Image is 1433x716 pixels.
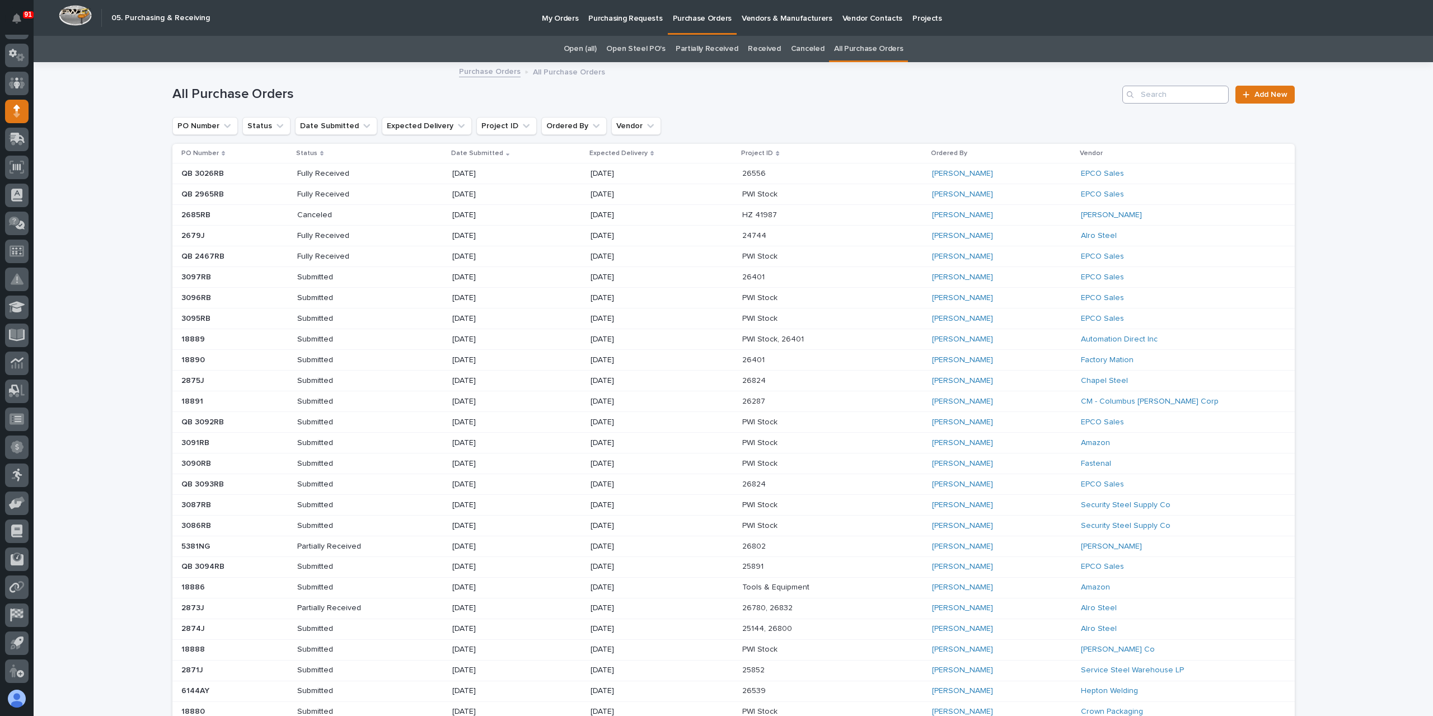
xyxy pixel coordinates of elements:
[297,562,377,572] p: Submitted
[591,624,671,634] p: [DATE]
[297,666,377,675] p: Submitted
[1081,355,1134,365] a: Factory Mation
[181,229,207,241] p: 2679J
[59,5,92,26] img: Workspace Logo
[742,353,767,365] p: 26401
[181,208,213,220] p: 2685RB
[181,540,212,551] p: 5381NG
[452,397,532,406] p: [DATE]
[1122,86,1229,104] div: Search
[181,663,205,675] p: 2871J
[297,583,377,592] p: Submitted
[932,500,993,510] a: [PERSON_NAME]
[181,147,219,160] p: PO Number
[1081,562,1124,572] a: EPCO Sales
[181,374,207,386] p: 2875J
[932,686,993,696] a: [PERSON_NAME]
[181,250,227,261] p: QB 2467RB
[181,415,226,427] p: QB 3092RB
[742,684,768,696] p: 26539
[25,11,32,18] p: 91
[591,335,671,344] p: [DATE]
[452,666,532,675] p: [DATE]
[181,519,213,531] p: 3086RB
[741,147,773,160] p: Project ID
[591,666,671,675] p: [DATE]
[452,335,532,344] p: [DATE]
[1081,314,1124,324] a: EPCO Sales
[742,601,795,613] p: 26780, 26832
[564,36,597,62] a: Open (all)
[1081,190,1124,199] a: EPCO Sales
[742,415,780,427] p: PWI Stock
[297,231,377,241] p: Fully Received
[452,521,532,531] p: [DATE]
[172,246,1295,267] tr: QB 2467RBQB 2467RB Fully Received[DATE][DATE]PWI StockPWI Stock [PERSON_NAME] EPCO Sales
[1081,293,1124,303] a: EPCO Sales
[181,601,207,613] p: 2873J
[172,681,1295,701] tr: 6144AY6144AY Submitted[DATE][DATE]2653926539 [PERSON_NAME] Hepton Welding
[932,666,993,675] a: [PERSON_NAME]
[297,210,377,220] p: Canceled
[1081,666,1184,675] a: Service Steel Warehouse LP
[1081,210,1142,220] a: [PERSON_NAME]
[932,335,993,344] a: [PERSON_NAME]
[932,252,993,261] a: [PERSON_NAME]
[742,560,766,572] p: 25891
[297,376,377,386] p: Submitted
[172,577,1295,598] tr: 1888618886 Submitted[DATE][DATE]Tools & EquipmentTools & Equipment [PERSON_NAME] Amazon
[297,521,377,531] p: Submitted
[172,639,1295,660] tr: 1888818888 Submitted[DATE][DATE]PWI StockPWI Stock [PERSON_NAME] [PERSON_NAME] Co
[452,293,532,303] p: [DATE]
[591,210,671,220] p: [DATE]
[172,350,1295,371] tr: 1889018890 Submitted[DATE][DATE]2640126401 [PERSON_NAME] Factory Mation
[931,147,967,160] p: Ordered By
[1081,542,1142,551] a: [PERSON_NAME]
[452,686,532,696] p: [DATE]
[295,117,377,135] button: Date Submitted
[834,36,903,62] a: All Purchase Orders
[111,13,210,23] h2: 05. Purchasing & Receiving
[1081,273,1124,282] a: EPCO Sales
[742,540,768,551] p: 26802
[591,562,671,572] p: [DATE]
[606,36,665,62] a: Open Steel PO's
[452,418,532,427] p: [DATE]
[1081,686,1138,696] a: Hepton Welding
[742,643,780,654] p: PWI Stock
[452,169,532,179] p: [DATE]
[172,205,1295,226] tr: 2685RB2685RB Canceled[DATE][DATE]HZ 41987HZ 41987 [PERSON_NAME] [PERSON_NAME]
[452,459,532,469] p: [DATE]
[932,645,993,654] a: [PERSON_NAME]
[742,167,768,179] p: 26556
[297,624,377,634] p: Submitted
[591,686,671,696] p: [DATE]
[181,622,207,634] p: 2874J
[742,291,780,303] p: PWI Stock
[742,622,794,634] p: 25144, 26800
[748,36,781,62] a: Received
[452,231,532,241] p: [DATE]
[932,397,993,406] a: [PERSON_NAME]
[172,226,1295,246] tr: 2679J2679J Fully Received[DATE][DATE]2474424744 [PERSON_NAME] Alro Steel
[591,542,671,551] p: [DATE]
[297,438,377,448] p: Submitted
[181,333,207,344] p: 18889
[5,687,29,710] button: users-avatar
[172,117,238,135] button: PO Number
[791,36,825,62] a: Canceled
[742,188,780,199] p: PWI Stock
[452,603,532,613] p: [DATE]
[172,86,1118,102] h1: All Purchase Orders
[591,293,671,303] p: [DATE]
[172,432,1295,453] tr: 3091RB3091RB Submitted[DATE][DATE]PWI StockPWI Stock [PERSON_NAME] Amazon
[5,7,29,30] button: Notifications
[172,453,1295,474] tr: 3090RB3090RB Submitted[DATE][DATE]PWI StockPWI Stock [PERSON_NAME] Fastenal
[181,643,207,654] p: 18888
[297,480,377,489] p: Submitted
[172,308,1295,329] tr: 3095RB3095RB Submitted[DATE][DATE]PWI StockPWI Stock [PERSON_NAME] EPCO Sales
[181,684,212,696] p: 6144AY
[181,478,226,489] p: QB 3093RB
[297,335,377,344] p: Submitted
[452,252,532,261] p: [DATE]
